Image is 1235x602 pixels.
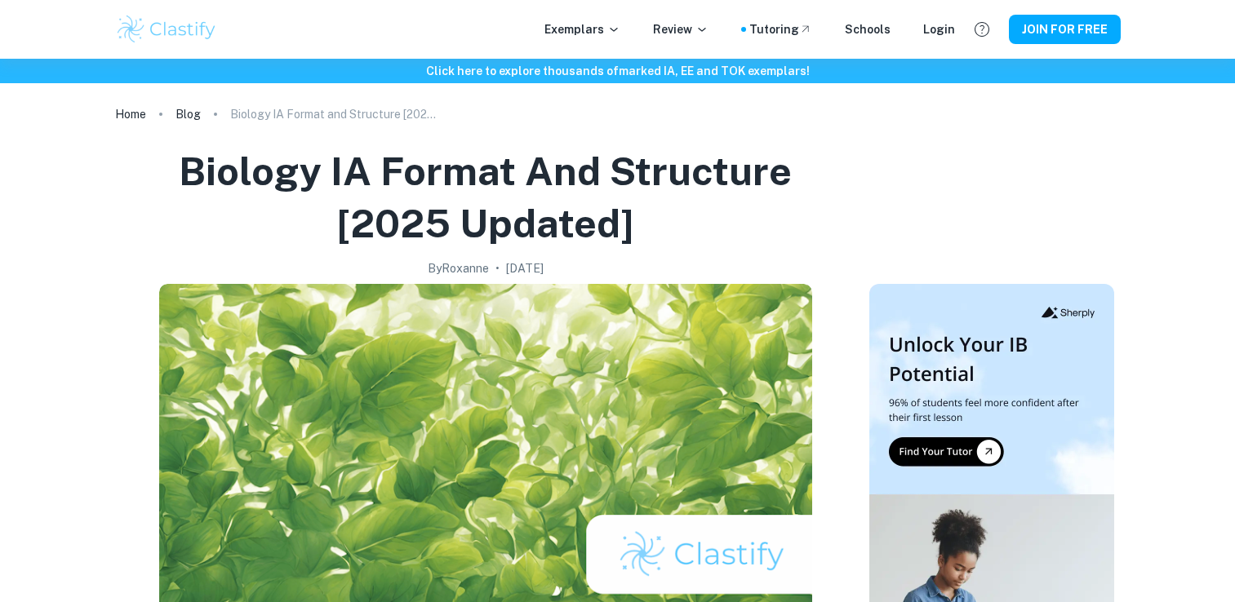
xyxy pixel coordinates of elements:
p: Review [653,20,709,38]
a: Home [115,103,146,126]
img: Clastify logo [115,13,219,46]
a: Tutoring [749,20,812,38]
p: • [495,259,500,277]
button: JOIN FOR FREE [1009,15,1121,44]
h1: Biology IA Format and Structure [2025 updated] [122,145,850,250]
h2: [DATE] [506,259,544,277]
a: Schools [845,20,891,38]
h2: By Roxanne [428,259,489,277]
a: Login [923,20,955,38]
button: Help and Feedback [968,15,996,43]
a: Blog [175,103,201,126]
h6: Click here to explore thousands of marked IA, EE and TOK exemplars ! [3,62,1232,80]
p: Biology IA Format and Structure [2025 updated] [230,105,442,123]
p: Exemplars [544,20,620,38]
